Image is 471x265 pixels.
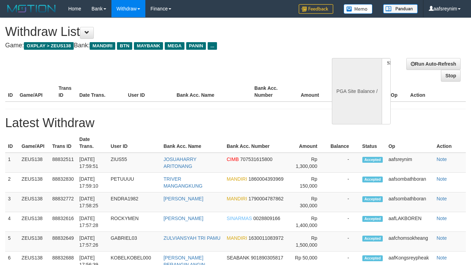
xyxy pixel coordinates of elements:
td: 88832616 [49,212,76,232]
span: Accepted [362,177,383,182]
th: Game/API [19,133,49,153]
td: aafsreynim [386,153,434,173]
td: ZEUS138 [19,192,49,212]
td: Rp 150,000 [290,173,328,192]
th: Date Trans. [76,82,125,102]
th: Game/API [17,82,56,102]
a: Note [436,255,447,261]
h1: Withdraw List [5,25,307,39]
span: Accepted [362,236,383,242]
span: Accepted [362,255,383,261]
span: Accepted [362,216,383,222]
th: Bank Acc. Number [252,82,290,102]
td: ZEUS138 [19,232,49,252]
td: - [328,212,360,232]
td: ZEUS138 [19,212,49,232]
td: [DATE] 17:58:25 [76,192,108,212]
td: 1 [5,153,19,173]
td: ZIUS55 [108,153,161,173]
th: ID [5,133,19,153]
td: aafchomsokheang [386,232,434,252]
a: TRIVER MANGANGKUNG [163,176,202,189]
span: MAYBANK [134,42,163,50]
th: ID [5,82,17,102]
td: PETUUUU [108,173,161,192]
th: Trans ID [56,82,76,102]
span: PANIN [186,42,206,50]
td: [DATE] 17:59:10 [76,173,108,192]
img: MOTION_logo.png [5,3,58,14]
span: ... [208,42,217,50]
td: 88832830 [49,173,76,192]
td: - [328,173,360,192]
span: MANDIRI [227,196,247,201]
td: 5 [5,232,19,252]
td: 88832511 [49,153,76,173]
span: 1860004393969 [248,176,283,182]
th: Amount [290,82,329,102]
td: Rp 1,500,000 [290,232,328,252]
a: Note [436,176,447,182]
td: Rp 1,300,000 [290,153,328,173]
td: - [328,153,360,173]
td: ROCKYMEN [108,212,161,232]
td: 88832649 [49,232,76,252]
th: Balance [328,133,360,153]
img: Feedback.jpg [299,4,333,14]
th: Balance [329,82,365,102]
span: MANDIRI [90,42,115,50]
a: Stop [441,70,461,82]
h1: Latest Withdraw [5,116,466,130]
a: Note [436,157,447,162]
span: MANDIRI [227,176,247,182]
td: 88832772 [49,192,76,212]
td: - [328,192,360,212]
th: User ID [125,82,174,102]
th: Op [388,82,407,102]
a: Note [436,196,447,201]
td: ENDRA1982 [108,192,161,212]
a: [PERSON_NAME] [163,216,203,221]
a: [PERSON_NAME] [163,196,203,201]
td: 4 [5,212,19,232]
th: Action [434,133,466,153]
div: PGA Site Balance / [332,58,382,124]
span: MANDIRI [227,235,247,241]
span: 1790004787862 [248,196,283,201]
span: 707531615800 [240,157,272,162]
img: panduan.png [383,4,418,13]
h4: Game: Bank: [5,42,307,49]
td: 3 [5,192,19,212]
span: 0028809166 [253,216,280,221]
a: Run Auto-Refresh [406,58,461,70]
th: User ID [108,133,161,153]
span: MEGA [165,42,184,50]
th: Op [386,133,434,153]
img: Button%20Memo.svg [344,4,373,14]
td: GABRIEL03 [108,232,161,252]
span: BTN [117,42,132,50]
a: JOSUAHARRY ARITONANG [163,157,196,169]
td: [DATE] 17:57:28 [76,212,108,232]
td: [DATE] 17:59:51 [76,153,108,173]
th: Amount [290,133,328,153]
a: Note [436,235,447,241]
span: SINARMAS [227,216,252,221]
th: Date Trans. [76,133,108,153]
span: Accepted [362,196,383,202]
th: Bank Acc. Name [161,133,224,153]
td: Rp 300,000 [290,192,328,212]
span: 1630011083972 [248,235,283,241]
span: SEABANK [227,255,250,261]
td: ZEUS138 [19,153,49,173]
td: 2 [5,173,19,192]
th: Trans ID [49,133,76,153]
th: Action [407,82,466,102]
th: Bank Acc. Name [174,82,252,102]
th: Bank Acc. Number [224,133,290,153]
td: aafsombathboran [386,173,434,192]
span: 901890305817 [251,255,283,261]
span: CIMB [227,157,239,162]
a: ZULVIANSYAH TRI PAMU [163,235,220,241]
span: Accepted [362,157,383,163]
